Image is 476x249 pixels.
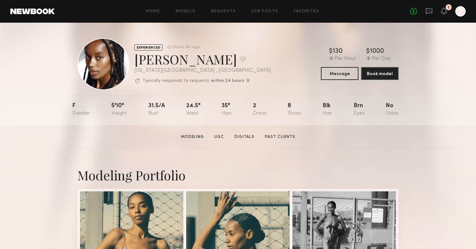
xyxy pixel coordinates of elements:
[232,134,257,140] a: Digitals
[77,166,399,184] div: Modeling Portfolio
[212,134,227,140] a: UGC
[333,48,343,55] div: 130
[221,103,232,116] div: 35"
[172,45,199,50] div: Online 3hr ago
[372,56,391,62] div: Per Day
[448,6,449,9] div: 1
[72,103,90,116] div: F
[354,103,365,116] div: Brn
[142,79,209,83] p: Typically responds to requests
[335,56,356,62] div: Per Hour
[288,103,301,116] div: 8
[111,103,127,116] div: 5'10"
[176,9,195,14] a: Models
[321,67,358,80] button: Message
[148,103,165,116] div: 31.5/a
[186,103,200,116] div: 24.5"
[361,67,399,80] button: Book model
[323,103,332,116] div: Blk
[134,68,271,74] div: [US_STATE][GEOGRAPHIC_DATA] , [GEOGRAPHIC_DATA]
[455,6,466,17] a: J
[211,9,236,14] a: Requests
[134,51,271,68] div: [PERSON_NAME]
[366,48,370,55] div: $
[211,79,244,83] b: within 24 hours
[262,134,298,140] a: Past Clients
[146,9,160,14] a: Home
[329,48,333,55] div: $
[386,103,399,116] div: No
[370,48,384,55] div: 1000
[294,9,319,14] a: Favorites
[253,103,266,116] div: 2
[134,44,163,51] div: EXPERIENCED
[252,9,278,14] a: Job Posts
[178,134,207,140] a: Modeling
